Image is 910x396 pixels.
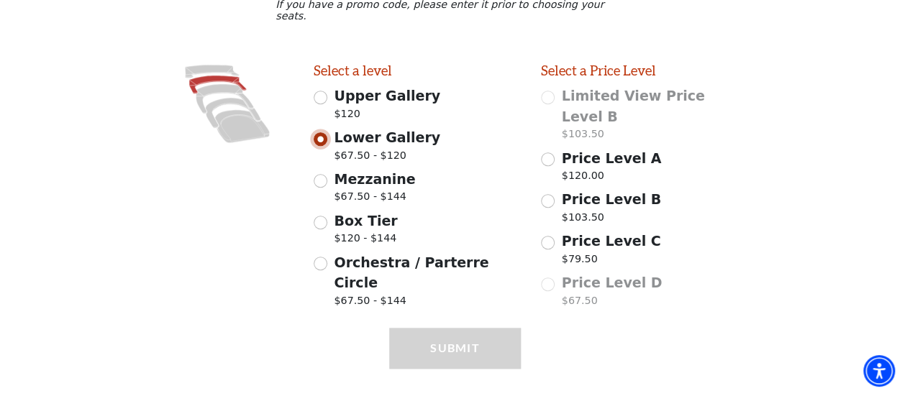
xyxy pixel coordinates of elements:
[334,148,440,167] span: $67.50 - $120
[562,293,663,313] p: $67.50
[334,106,440,126] span: $120
[863,355,895,387] div: Accessibility Menu
[334,171,415,187] span: Mezzanine
[314,63,521,79] h2: Select a level
[541,152,555,166] input: Price Level A
[562,168,662,188] p: $120.00
[562,233,661,249] span: Price Level C
[334,293,520,313] span: $67.50 - $144
[541,194,555,208] input: Price Level B
[541,63,748,79] h2: Select a Price Level
[562,191,661,207] span: Price Level B
[334,88,440,103] span: Upper Gallery
[562,210,661,229] p: $103.50
[334,129,440,145] span: Lower Gallery
[562,88,705,124] span: Limited View Price Level B
[334,254,488,291] span: Orchestra / Parterre Circle
[562,252,661,271] p: $79.50
[334,213,397,229] span: Box Tier
[562,150,662,166] span: Price Level A
[334,189,415,208] span: $67.50 - $144
[562,126,748,146] p: $103.50
[334,231,397,250] span: $120 - $144
[541,236,555,249] input: Price Level C
[562,275,663,290] span: Price Level D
